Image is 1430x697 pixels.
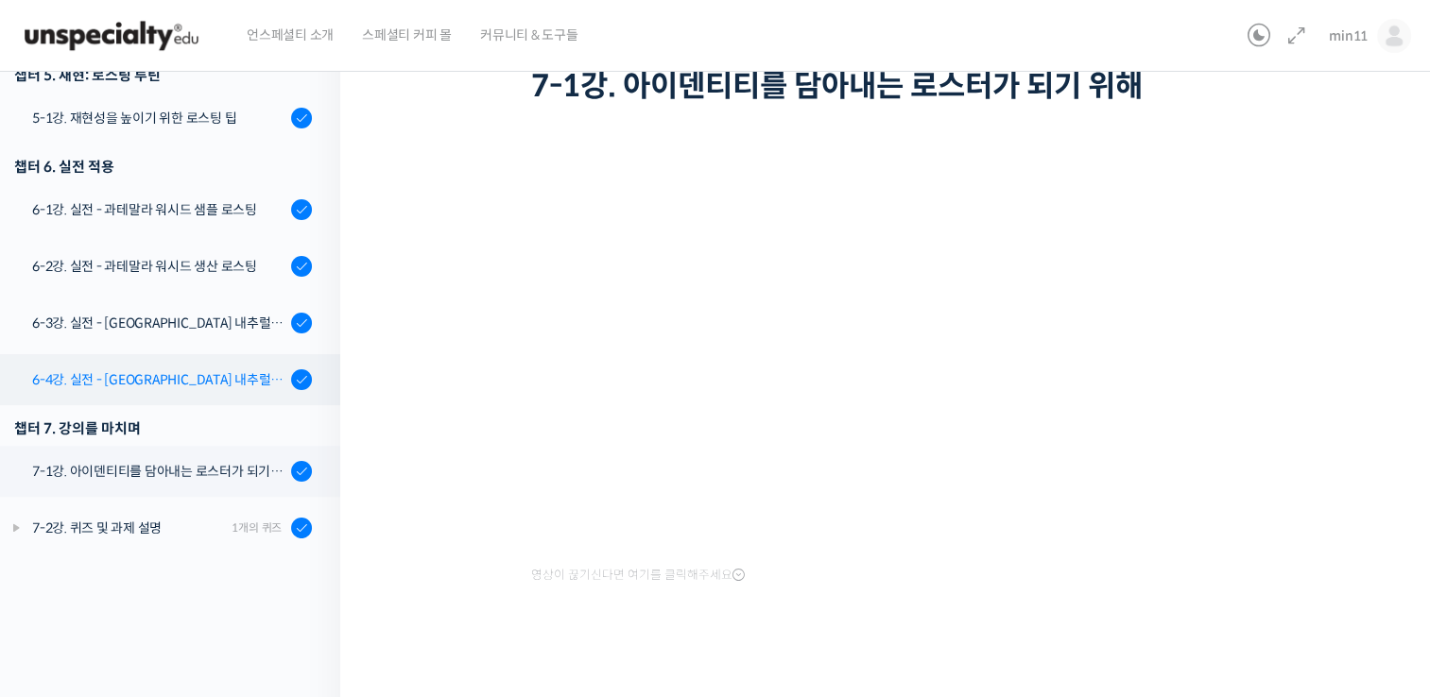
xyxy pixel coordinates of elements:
a: 홈 [6,540,125,587]
div: 챕터 6. 실전 적용 [14,154,312,179]
div: 6-4강. 실전 - [GEOGRAPHIC_DATA] 내추럴 생산 로스팅 [32,369,285,390]
span: 홈 [60,569,71,584]
a: 설정 [244,540,363,587]
span: min11 [1329,27,1368,44]
div: 1개의 퀴즈 [232,518,282,536]
span: 설정 [292,569,315,584]
div: 챕터 5. 재현: 로스팅 루틴 [14,62,312,88]
span: 대화 [173,569,196,585]
span: 영상이 끊기신다면 여기를 클릭해주세요 [531,568,745,583]
div: 6-2강. 실전 - 과테말라 워시드 생산 로스팅 [32,256,285,277]
div: 6-3강. 실전 - [GEOGRAPHIC_DATA] 내추럴 샘플 로스팅 [32,313,285,333]
h1: 7-1강. 아이덴티티를 담아내는 로스터가 되기 위해 [531,68,1249,104]
a: 대화 [125,540,244,587]
div: 챕터 7. 강의를 마치며 [14,416,312,441]
div: 5-1강. 재현성을 높이기 위한 로스팅 팁 [32,108,285,128]
div: 7-2강. 퀴즈 및 과제 설명 [32,518,226,538]
div: 6-1강. 실전 - 과테말라 워시드 샘플 로스팅 [32,199,285,220]
div: 7-1강. 아이덴티티를 담아내는 로스터가 되기 위해 [32,461,285,482]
